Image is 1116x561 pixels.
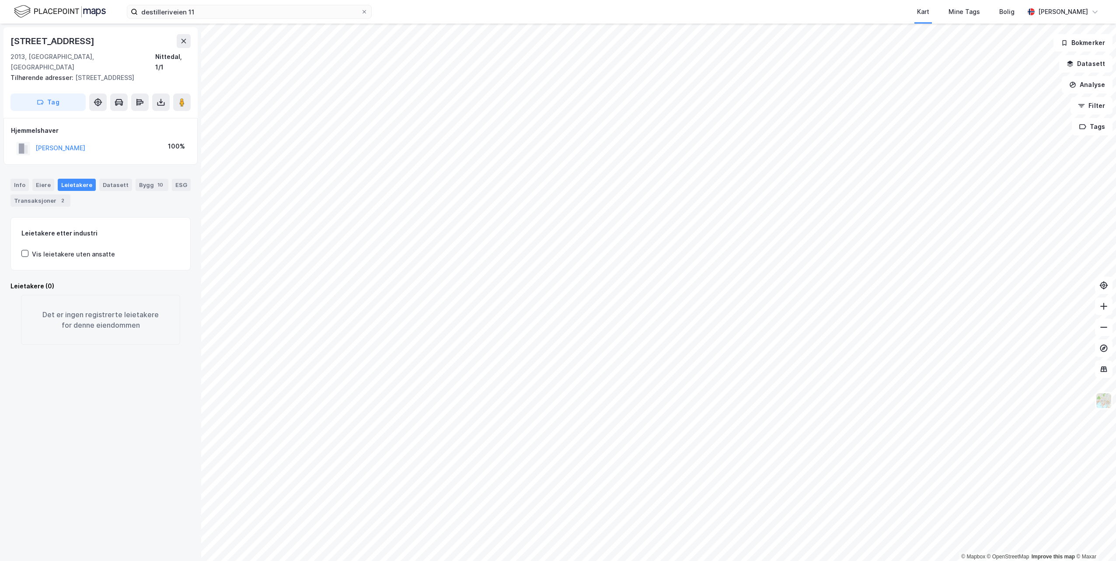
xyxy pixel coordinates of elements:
[10,179,29,191] div: Info
[1072,519,1116,561] iframe: Chat Widget
[155,52,191,73] div: Nittedal, 1/1
[156,180,165,189] div: 10
[99,179,132,191] div: Datasett
[10,52,155,73] div: 2013, [GEOGRAPHIC_DATA], [GEOGRAPHIC_DATA]
[138,5,361,18] input: Søk på adresse, matrikkel, gårdeiere, leietakere eller personer
[949,7,980,17] div: Mine Tags
[1032,554,1075,560] a: Improve this map
[168,141,185,152] div: 100%
[1071,97,1113,114] button: Filter
[21,295,180,345] div: Det er ingen registrerte leietakere for denne eiendommen
[1072,118,1113,135] button: Tags
[961,554,985,560] a: Mapbox
[1053,34,1113,52] button: Bokmerker
[58,179,96,191] div: Leietakere
[21,228,180,239] div: Leietakere etter industri
[1062,76,1113,93] button: Analyse
[987,554,1029,560] a: OpenStreetMap
[1095,392,1112,409] img: Z
[172,179,191,191] div: ESG
[999,7,1015,17] div: Bolig
[11,125,190,136] div: Hjemmelshaver
[14,4,106,19] img: logo.f888ab2527a4732fd821a326f86c7f29.svg
[58,196,67,205] div: 2
[10,34,96,48] div: [STREET_ADDRESS]
[10,281,191,291] div: Leietakere (0)
[10,93,86,111] button: Tag
[1072,519,1116,561] div: Kontrollprogram for chat
[32,249,115,260] div: Vis leietakere uten ansatte
[1038,7,1088,17] div: [PERSON_NAME]
[136,179,168,191] div: Bygg
[10,74,75,81] span: Tilhørende adresser:
[10,73,184,83] div: [STREET_ADDRESS]
[32,179,54,191] div: Eiere
[10,194,70,207] div: Transaksjoner
[1059,55,1113,73] button: Datasett
[917,7,929,17] div: Kart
